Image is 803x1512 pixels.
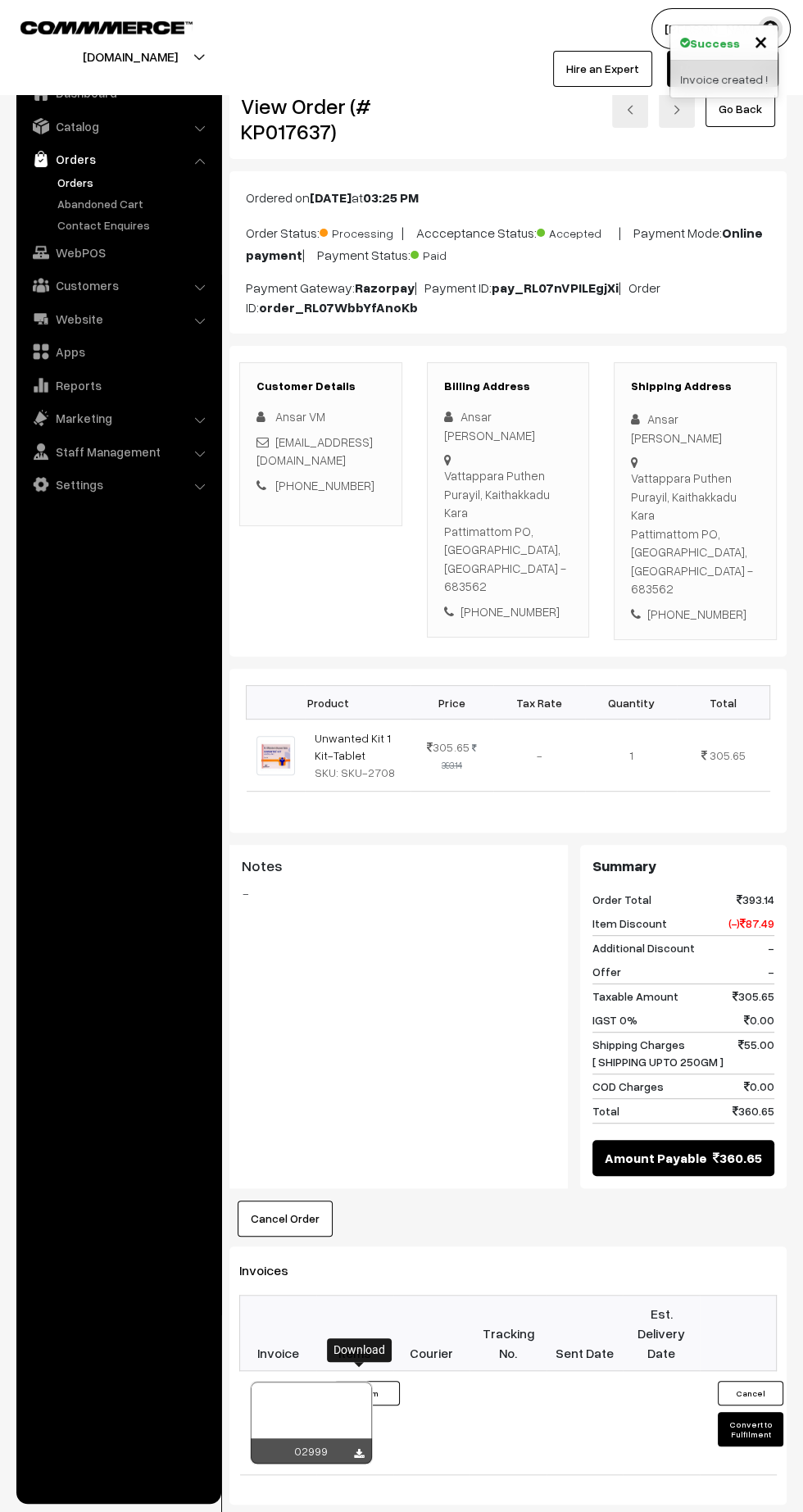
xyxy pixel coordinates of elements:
h3: Billing Address [444,379,573,393]
p: Ordered on at [246,188,770,207]
th: Total [677,686,769,720]
span: Taxable Amount [592,988,678,1005]
a: Hire an Expert [553,51,652,87]
p: Payment Gateway: | Payment ID: | Order ID: [246,278,770,317]
a: Customers [20,270,215,300]
th: Invoice [240,1296,317,1371]
span: Accepted [537,220,619,242]
div: SKU: SKU-2708 [315,764,401,781]
span: Amount Payable [605,1148,707,1168]
strong: Success [690,34,740,52]
button: Convert to Fulfilment [718,1412,783,1446]
div: [PHONE_NUMBER] [631,605,760,624]
img: right-arrow.png [672,105,682,115]
span: Invoices [239,1262,308,1278]
td: - [493,720,585,792]
a: My Subscription [667,51,778,87]
span: 1 [629,748,633,762]
a: [PHONE_NUMBER] [275,478,374,493]
div: [PHONE_NUMBER] [444,602,573,621]
b: order_RL07WbbYfAnoKb [259,299,418,316]
a: COMMMERCE [20,16,164,36]
img: UNWANTED KIT.jpeg [256,736,295,774]
span: 360.65 [713,1148,762,1168]
h3: Notes [242,857,556,875]
span: 305.65 [427,740,469,754]
span: Order Total [592,891,651,908]
b: 03:25 PM [363,189,419,206]
span: 0.00 [744,1011,774,1028]
p: Order Status: | Accceptance Status: | Payment Mode: | Payment Status: [246,220,770,265]
a: Website [20,304,215,334]
button: [DOMAIN_NAME] [25,36,235,77]
th: Quantity [585,686,677,720]
a: Orders [20,144,215,174]
th: Items [316,1296,393,1371]
div: Ansar [PERSON_NAME] [444,407,573,444]
b: Razorpay [355,279,415,296]
h2: View Order (# KP017637) [241,93,402,144]
a: Settings [20,470,215,499]
img: left-arrow.png [625,105,635,115]
h3: Summary [592,857,774,875]
h3: Shipping Address [631,379,760,393]
a: Orders [53,174,215,191]
a: Marketing [20,403,215,433]
button: Cancel Order [238,1201,333,1237]
span: Processing [320,220,401,242]
b: [DATE] [310,189,352,206]
span: Item Discount [592,915,667,932]
a: Abandoned Cart [53,195,215,212]
blockquote: - [242,883,556,903]
span: Paid [411,243,492,264]
button: [PERSON_NAME] [651,8,791,49]
span: Total [592,1102,619,1119]
span: 305.65 [710,748,746,762]
th: Courier [393,1296,470,1371]
th: Tax Rate [493,686,585,720]
th: Sent Date [547,1296,624,1371]
span: - [768,963,774,980]
span: - [768,939,774,956]
a: Apps [20,337,215,366]
a: WebPOS [20,238,215,267]
th: Price [411,686,493,720]
span: Additional Discount [592,939,695,956]
th: Product [247,686,411,720]
a: Catalog [20,111,215,141]
span: COD Charges [592,1078,664,1095]
button: Cancel [718,1381,783,1405]
a: [EMAIL_ADDRESS][DOMAIN_NAME] [256,434,373,468]
strike: 393.14 [442,742,477,770]
span: Offer [592,963,621,980]
a: Reports [20,370,215,400]
th: Tracking No. [470,1296,547,1371]
div: Vattappara Puthen Purayil, Kaithakkadu Kara Pattimattom PO, [GEOGRAPHIC_DATA], [GEOGRAPHIC_DATA] ... [631,469,760,598]
div: Invoice created ! [670,61,778,98]
span: 305.65 [733,988,774,1005]
a: Go Back [705,91,775,127]
img: COMMMERCE [20,21,193,34]
div: Vattappara Puthen Purayil, Kaithakkadu Kara Pattimattom PO, [GEOGRAPHIC_DATA], [GEOGRAPHIC_DATA] ... [444,466,573,596]
div: Download [327,1338,392,1362]
span: 55.00 [738,1036,774,1070]
span: 0.00 [744,1078,774,1095]
div: Ansar [PERSON_NAME] [631,410,760,447]
span: (-) 87.49 [728,915,774,932]
a: Unwanted Kit 1 Kit-Tablet [315,731,391,762]
span: × [754,25,768,56]
span: 360.65 [733,1102,774,1119]
span: Shipping Charges [ SHIPPING UPTO 250GM ] [592,1036,724,1070]
h3: Customer Details [256,379,385,393]
b: pay_RL07nVPILEgjXi [492,279,619,296]
span: Ansar VM [275,409,325,424]
span: IGST 0% [592,1011,637,1028]
th: Est. Delivery Date [623,1296,700,1371]
button: Close [754,29,768,53]
a: Contact Enquires [53,216,215,234]
span: 393.14 [737,891,774,908]
div: 02999 [251,1438,372,1464]
a: Staff Management [20,437,215,466]
img: user [758,16,783,41]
